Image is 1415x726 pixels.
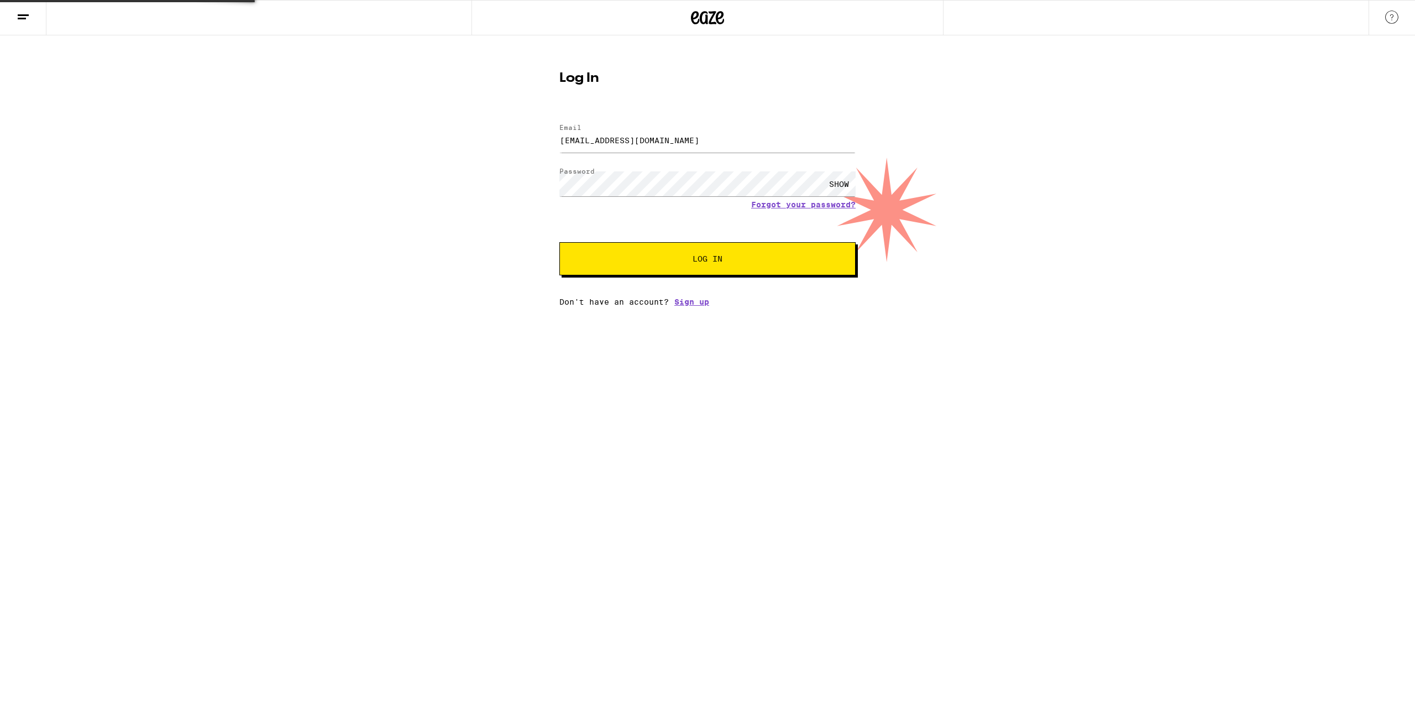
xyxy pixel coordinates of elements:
[559,242,856,275] button: Log In
[559,72,856,85] h1: Log In
[559,128,856,153] input: Email
[822,171,856,196] div: SHOW
[674,297,709,306] a: Sign up
[559,124,581,131] label: Email
[751,200,856,209] a: Forgot your password?
[559,297,856,306] div: Don't have an account?
[7,8,80,17] span: Hi. Need any help?
[693,255,722,263] span: Log In
[559,168,595,175] label: Password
